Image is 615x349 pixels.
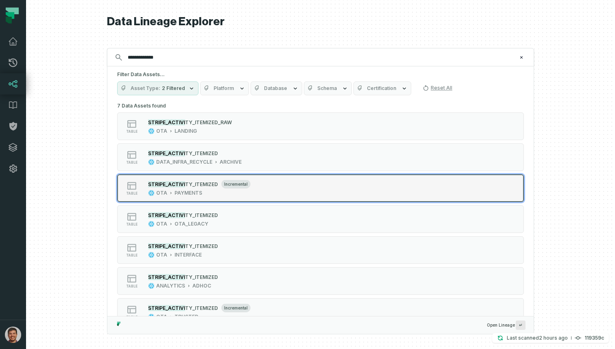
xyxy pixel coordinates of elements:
[174,314,198,320] div: TRUSTED
[174,128,197,134] div: LANDING
[156,159,212,165] div: DATA_INFRA_RECYCLE
[107,100,534,316] div: Suggestions
[126,160,137,165] span: table
[584,336,604,340] h4: 119359c
[117,236,524,264] button: tableOTAINTERFACE
[107,15,534,29] h1: Data Lineage Explorer
[192,283,211,289] div: ADHOC
[214,85,234,92] span: Platform
[131,85,160,92] span: Asset Type
[148,274,185,280] mark: STRIPE_ACTIVI
[117,71,524,78] h5: Filter Data Assets...
[304,81,352,95] button: Schema
[185,119,232,125] span: TY_ITEMIZED_RAW
[5,327,21,343] img: avatar of Gabriel Ricardo Corrêa Montañola
[185,181,218,187] span: TY_ITEMIZED
[126,284,137,288] span: table
[117,267,524,295] button: tableANALYTICSADHOC
[156,221,167,227] div: OTA
[174,252,202,258] div: INTERFACE
[117,174,524,202] button: tableincrementalOTAPAYMENTS
[185,305,218,311] span: TY_ITEMIZED
[148,305,185,311] mark: STRIPE_ACTIVI
[126,222,137,226] span: table
[185,243,218,249] span: TY_ITEMIZED
[148,119,185,125] mark: STRIPE_ACTIVI
[220,159,242,165] div: ARCHIVE
[126,130,137,134] span: table
[264,85,287,92] span: Database
[516,320,526,330] span: Press ↵ to add a new Data Asset to the graph
[517,53,526,61] button: Clear search query
[126,191,137,195] span: table
[148,181,185,187] mark: STRIPE_ACTIVI
[185,274,218,280] span: TY_ITEMIZED
[251,81,302,95] button: Database
[156,190,167,196] div: OTA
[148,243,185,249] mark: STRIPE_ACTIVI
[200,81,249,95] button: Platform
[156,283,185,289] div: ANALYTICS
[174,221,208,227] div: OTA_LEGACY
[156,314,167,320] div: OTA
[126,315,137,319] span: table
[117,205,524,233] button: tableOTAOTA_LEGACY
[492,333,609,343] button: Last scanned[DATE] 11:49:50 AM119359c
[185,212,218,218] span: TY_ITEMIZED
[487,320,526,330] span: Open Lineage
[148,212,185,218] mark: STRIPE_ACTIVI
[174,190,202,196] div: PAYMENTS
[353,81,411,95] button: Certification
[117,143,524,171] button: tableDATA_INFRA_RECYCLEARCHIVE
[126,253,137,257] span: table
[419,81,456,94] button: Reset All
[156,128,167,134] div: OTA
[221,180,251,189] span: incremental
[367,85,396,92] span: Certification
[221,303,251,312] span: incremental
[162,85,185,92] span: 2 Filtered
[117,81,198,95] button: Asset Type2 Filtered
[539,335,568,341] relative-time: Sep 24, 2025, 11:49 AM GMT+2
[148,150,185,156] mark: STRIPE_ACTIVI
[117,100,524,336] div: 7 Data Assets found
[156,252,167,258] div: OTA
[117,112,524,140] button: tableOTALANDING
[317,85,337,92] span: Schema
[507,334,568,342] p: Last scanned
[117,298,524,326] button: tableincrementalOTATRUSTED
[185,150,218,156] span: TY_ITEMIZED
